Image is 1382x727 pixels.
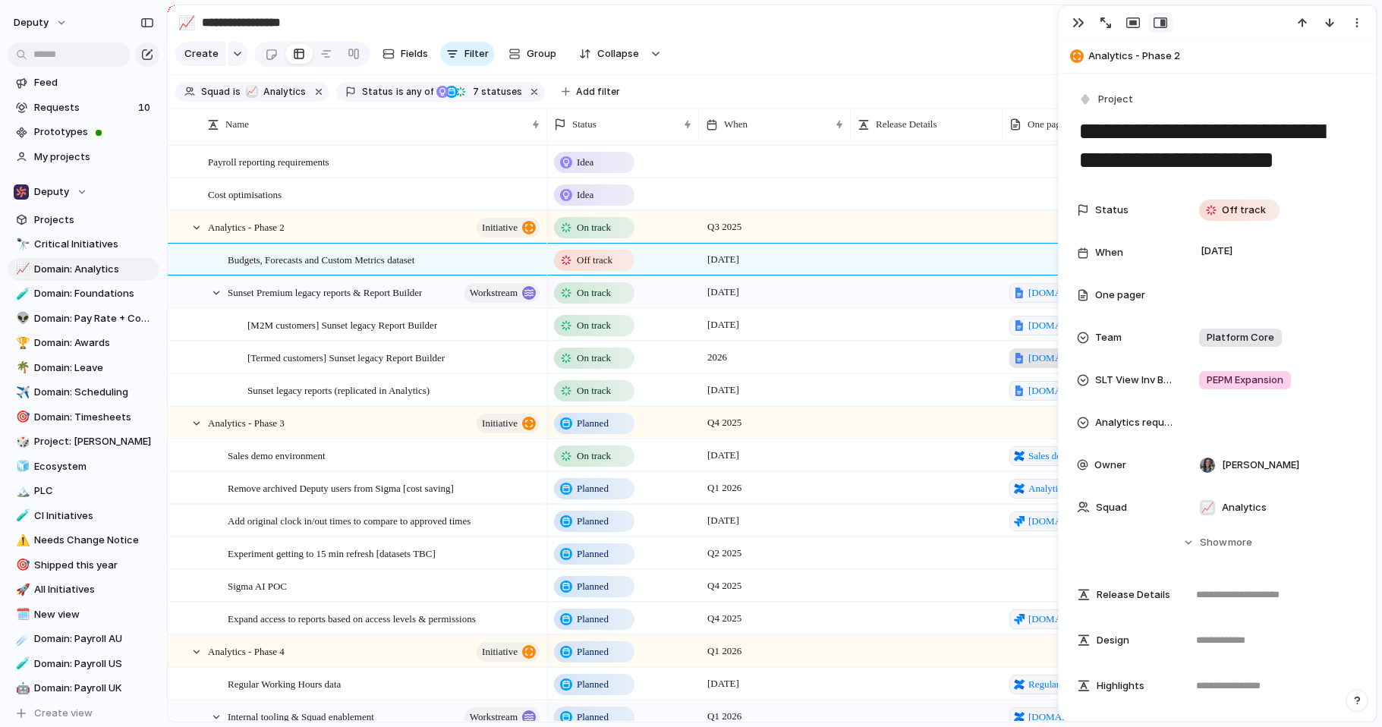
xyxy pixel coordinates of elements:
[1200,500,1215,515] div: 📈
[16,581,27,599] div: 🚀
[8,677,159,700] a: 🤖Domain: Payroll UK
[208,218,285,235] span: Analytics - Phase 2
[8,258,159,281] a: 📈Domain: Analytics
[228,446,326,464] span: Sales demo environment
[876,117,937,132] span: Release Details
[16,507,27,524] div: 🧪
[184,46,219,61] span: Create
[704,381,743,399] span: [DATE]
[16,310,27,327] div: 👽
[1028,285,1136,301] span: [DOMAIN_NAME][URL]
[14,533,29,548] button: ⚠️
[8,381,159,404] div: ✈️Domain: Scheduling
[208,414,285,431] span: Analytics - Phase 3
[34,459,154,474] span: Ecosystem
[1009,479,1147,499] a: Analytics - Sigma user management
[1066,44,1369,68] button: Analytics - Phase 2
[577,448,611,464] span: On track
[704,544,745,562] span: Q2 2025
[228,707,374,725] span: Internal tooling & Squad enablement
[1228,535,1252,550] span: more
[34,100,134,115] span: Requests
[577,220,611,235] span: On track
[8,209,159,231] a: Projects
[704,707,745,725] span: Q1 2026
[704,609,745,628] span: Q4 2025
[704,642,745,660] span: Q1 2026
[34,286,154,301] span: Domain: Foundations
[1009,511,1141,531] a: [DOMAIN_NAME][URL]
[8,233,159,256] a: 🔭Critical Initiatives
[16,655,27,672] div: 🧪
[572,117,597,132] span: Status
[376,42,434,66] button: Fields
[477,414,540,433] button: initiative
[138,100,153,115] span: 10
[34,149,154,165] span: My projects
[16,631,27,648] div: ☄️
[178,12,195,33] div: 📈
[1095,203,1129,218] span: Status
[477,218,540,238] button: initiative
[577,383,611,398] span: On track
[577,155,593,170] span: Idea
[14,582,29,597] button: 🚀
[8,430,159,453] a: 🎲Project: [PERSON_NAME]
[34,533,154,548] span: Needs Change Notice
[230,83,244,100] button: is
[8,480,159,502] div: 🏔️PLC
[435,83,525,100] button: 7 statuses
[501,42,564,66] button: Group
[175,11,199,35] button: 📈
[8,332,159,354] a: 🏆Domain: Awards
[14,656,29,672] button: 🧪
[1097,633,1129,648] span: Design
[8,181,159,203] button: Deputy
[482,217,518,238] span: initiative
[704,414,745,432] span: Q4 2025
[8,282,159,305] a: 🧪Domain: Foundations
[1222,500,1267,515] span: Analytics
[16,433,27,451] div: 🎲
[8,529,159,552] a: ⚠️Needs Change Notice
[577,187,593,203] span: Idea
[1009,609,1141,629] a: [DOMAIN_NAME][URL]
[233,85,241,99] span: is
[704,316,743,334] span: [DATE]
[34,582,154,597] span: All Initiatives
[14,631,29,647] button: ☄️
[404,85,433,99] span: any of
[1009,446,1147,466] a: Sales demo environment requirements
[8,628,159,650] a: ☄️Domain: Payroll AU
[263,85,306,99] span: Analytics
[34,360,154,376] span: Domain: Leave
[704,479,745,497] span: Q1 2026
[8,357,159,379] div: 🌴Domain: Leave
[34,483,154,499] span: PLC
[704,348,731,367] span: 2026
[16,532,27,549] div: ⚠️
[1009,381,1141,401] a: [DOMAIN_NAME][URL]
[247,316,437,333] span: [M2M customers] Sunset legacy Report Builder
[577,677,609,692] span: Planned
[1095,330,1122,345] span: Team
[16,483,27,500] div: 🏔️
[440,42,495,66] button: Filter
[201,85,230,99] span: Squad
[8,406,159,429] a: 🎯Domain: Timesheets
[247,348,445,366] span: [Termed customers] Sunset legacy Report Builder
[396,85,404,99] span: is
[464,46,489,61] span: Filter
[14,360,29,376] button: 🌴
[228,544,436,562] span: Experiment getting to 15 min refresh [datasets TBC]
[228,675,341,692] span: Regular Working Hours data
[14,508,29,524] button: 🧪
[16,236,27,253] div: 🔭
[247,381,430,398] span: Sunset legacy reports (replicated in Analytics)
[14,262,29,277] button: 📈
